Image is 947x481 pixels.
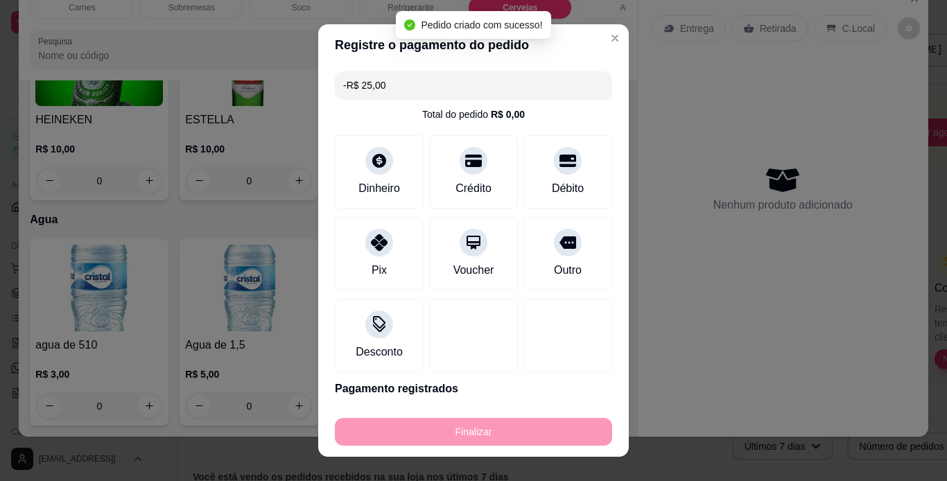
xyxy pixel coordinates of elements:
div: Dinheiro [358,180,400,197]
div: Débito [552,180,584,197]
input: Ex.: hambúrguer de cordeiro [343,71,604,99]
span: Pedido criado com sucesso! [421,19,542,30]
span: check-circle [404,19,415,30]
div: Crédito [455,180,492,197]
div: Pix [372,262,387,279]
div: Outro [554,262,582,279]
div: Voucher [453,262,494,279]
header: Registre o pagamento do pedido [318,24,629,66]
button: Close [604,27,626,49]
div: Desconto [356,344,403,360]
div: R$ 0,00 [491,107,525,121]
div: Total do pedido [422,107,525,121]
p: Pagamento registrados [335,381,612,397]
